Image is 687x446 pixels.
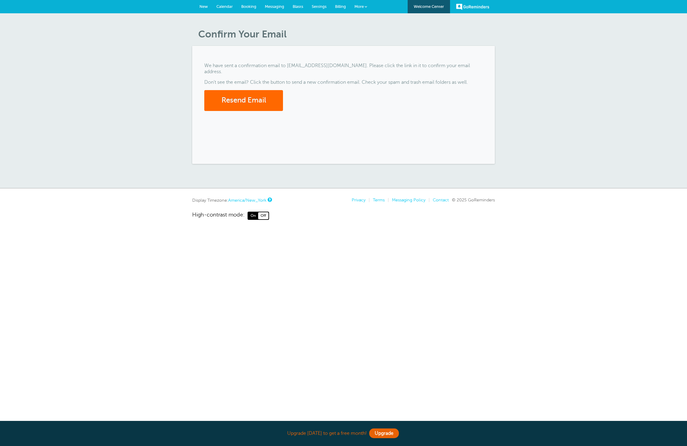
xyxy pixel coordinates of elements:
span: New [199,4,208,9]
a: Messaging Policy [392,197,426,202]
span: Calendar [216,4,233,9]
a: America/New_York [228,198,266,203]
span: Off [258,212,268,219]
a: Terms [373,197,385,202]
li: | [385,197,389,203]
span: High-contrast mode: [192,212,245,220]
h1: Confirm Your Email [198,28,495,40]
span: Settings [312,4,327,9]
a: Upgrade [369,428,399,438]
li: | [366,197,370,203]
p: We have sent a confirmation email to [EMAIL_ADDRESS][DOMAIN_NAME]. Please click the link in it to... [204,63,483,74]
span: Booking [241,4,256,9]
a: High-contrast mode: On Off [192,212,495,220]
p: Don't see the email? Click the button to send a new confirmation email. Check your spam and trash... [204,80,483,85]
a: Contact [433,197,449,202]
a: Privacy [352,197,366,202]
span: More [354,4,364,9]
div: Display Timezone: [192,197,271,203]
span: © 2025 GoReminders [452,197,495,202]
button: Resend Email [204,90,283,111]
a: This is the timezone being used to display dates and times to you on this device. Click the timez... [268,198,271,202]
span: Blasts [293,4,303,9]
div: Upgrade [DATE] to get a free month! [192,427,495,440]
li: | [426,197,430,203]
span: On [248,212,258,219]
span: Billing [335,4,346,9]
span: Messaging [265,4,284,9]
